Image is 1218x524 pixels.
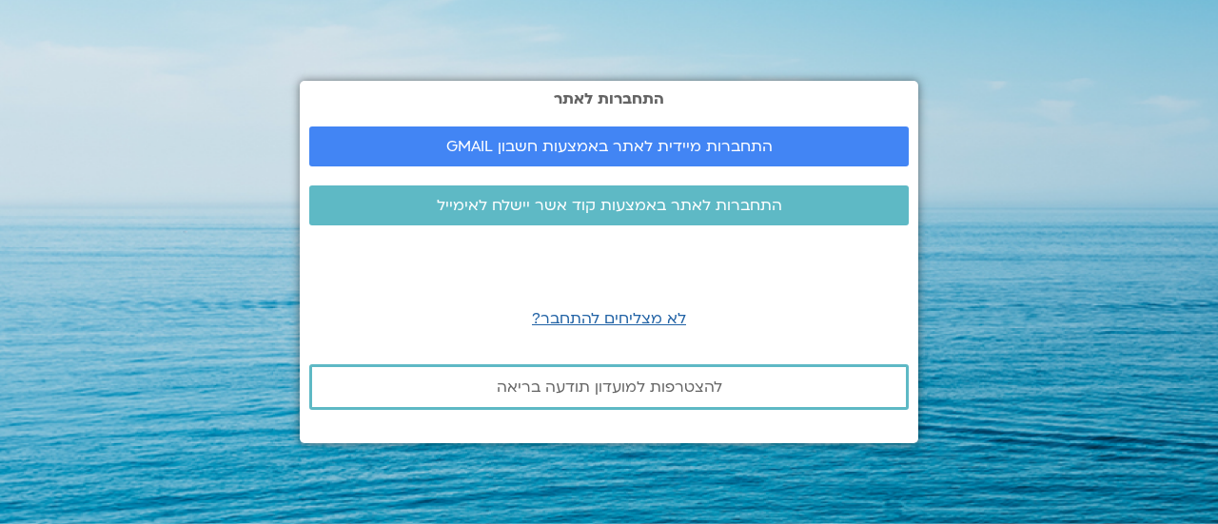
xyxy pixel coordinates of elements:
[532,308,686,329] a: לא מצליחים להתחבר?
[437,197,782,214] span: התחברות לאתר באמצעות קוד אשר יישלח לאימייל
[309,185,909,225] a: התחברות לאתר באמצעות קוד אשר יישלח לאימייל
[309,90,909,107] h2: התחברות לאתר
[309,126,909,166] a: התחברות מיידית לאתר באמצעות חשבון GMAIL
[497,378,722,396] span: להצטרפות למועדון תודעה בריאה
[309,364,909,410] a: להצטרפות למועדון תודעה בריאה
[446,138,773,155] span: התחברות מיידית לאתר באמצעות חשבון GMAIL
